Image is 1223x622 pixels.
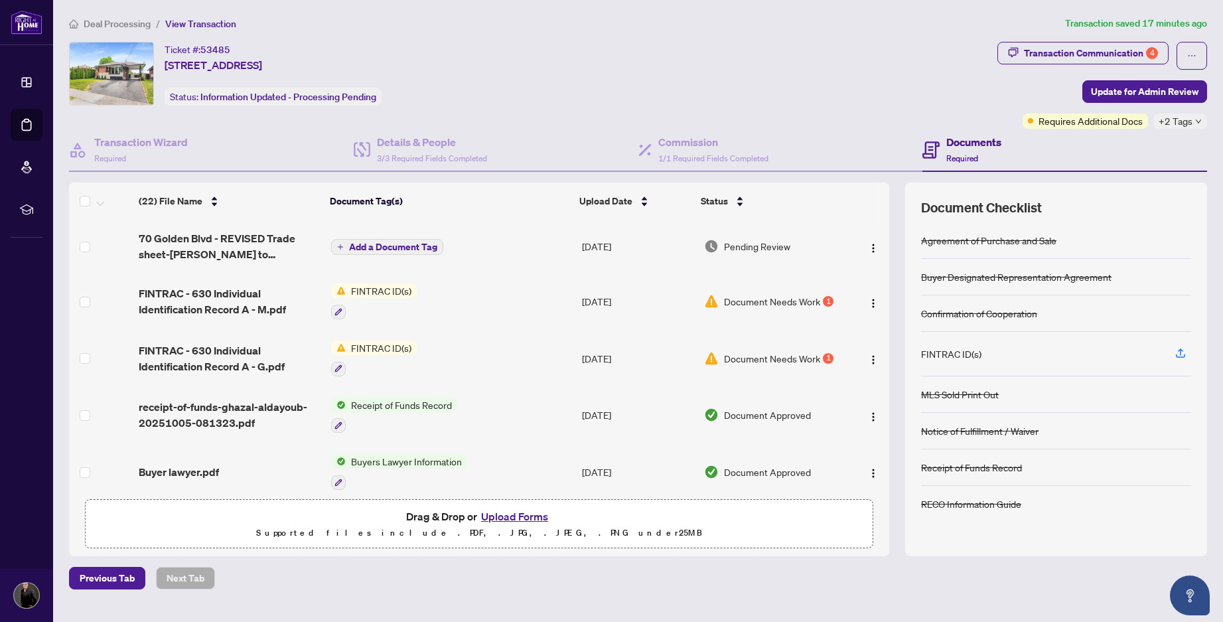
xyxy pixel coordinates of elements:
[724,465,811,479] span: Document Approved
[377,153,487,163] span: 3/3 Required Fields Completed
[349,242,437,252] span: Add a Document Tag
[139,399,320,431] span: receipt-of-funds-ghazal-aldayoub-20251005-081323.pdf
[863,291,884,312] button: Logo
[868,243,879,254] img: Logo
[331,283,417,319] button: Status IconFINTRAC ID(s)
[658,153,768,163] span: 1/1 Required Fields Completed
[574,183,695,220] th: Upload Date
[69,19,78,29] span: home
[346,341,417,355] span: FINTRAC ID(s)
[1170,576,1210,615] button: Open asap
[86,500,873,549] span: Drag & Drop orUpload FormsSupported files include .PDF, .JPG, .JPEG, .PNG under25MB
[139,464,219,480] span: Buyer lawyer.pdf
[704,294,719,309] img: Document Status
[868,354,879,365] img: Logo
[406,508,552,525] span: Drag & Drop or
[346,398,457,412] span: Receipt of Funds Record
[165,42,230,57] div: Ticket #:
[921,270,1112,284] div: Buyer Designated Representation Agreement
[1159,114,1192,129] span: +2 Tags
[724,294,820,309] span: Document Needs Work
[331,341,417,376] button: Status IconFINTRAC ID(s)
[921,460,1022,475] div: Receipt of Funds Record
[80,568,135,589] span: Previous Tab
[921,424,1039,438] div: Notice of Fulfillment / Waiver
[94,525,865,541] p: Supported files include .PDF, .JPG, .JPEG, .PNG under 25 MB
[577,330,699,387] td: [DATE]
[579,194,632,208] span: Upload Date
[377,134,487,150] h4: Details & People
[863,236,884,257] button: Logo
[921,497,1021,511] div: RECO Information Guide
[346,283,417,298] span: FINTRAC ID(s)
[921,233,1056,248] div: Agreement of Purchase and Sale
[1195,118,1202,125] span: down
[1065,16,1207,31] article: Transaction saved 17 minutes ago
[704,239,719,254] img: Document Status
[139,230,320,262] span: 70 Golden Blvd - REVISED Trade sheet-[PERSON_NAME] to review.pdf
[577,443,699,501] td: [DATE]
[946,134,1001,150] h4: Documents
[11,10,42,35] img: logo
[331,341,346,355] img: Status Icon
[921,306,1037,321] div: Confirmation of Cooperation
[724,239,790,254] span: Pending Review
[331,454,467,490] button: Status IconBuyers Lawyer Information
[14,583,39,608] img: Profile Icon
[863,404,884,426] button: Logo
[331,239,443,255] button: Add a Document Tag
[133,183,324,220] th: (22) File Name
[863,461,884,483] button: Logo
[724,408,811,422] span: Document Approved
[701,194,728,208] span: Status
[577,273,699,330] td: [DATE]
[331,398,346,412] img: Status Icon
[704,465,719,479] img: Document Status
[921,198,1042,217] span: Document Checklist
[346,454,467,469] span: Buyers Lawyer Information
[997,42,1169,64] button: Transaction Communication4
[139,194,202,208] span: (22) File Name
[868,298,879,309] img: Logo
[165,18,236,30] span: View Transaction
[69,567,145,589] button: Previous Tab
[704,408,719,422] img: Document Status
[165,88,382,106] div: Status:
[94,134,188,150] h4: Transaction Wizard
[577,387,699,444] td: [DATE]
[577,220,699,273] td: [DATE]
[139,343,320,374] span: FINTRAC - 630 Individual Identification Record A - G.pdf
[331,398,457,433] button: Status IconReceipt of Funds Record
[139,285,320,317] span: FINTRAC - 630 Individual Identification Record A - M.pdf
[946,153,978,163] span: Required
[868,468,879,479] img: Logo
[156,16,160,31] li: /
[1187,51,1196,60] span: ellipsis
[1039,114,1143,128] span: Requires Additional Docs
[724,351,820,366] span: Document Needs Work
[477,508,552,525] button: Upload Forms
[94,153,126,163] span: Required
[823,353,833,364] div: 1
[84,18,151,30] span: Deal Processing
[1024,42,1158,64] div: Transaction Communication
[868,412,879,422] img: Logo
[695,183,843,220] th: Status
[200,91,376,103] span: Information Updated - Processing Pending
[921,347,981,361] div: FINTRAC ID(s)
[331,283,346,298] img: Status Icon
[165,57,262,73] span: [STREET_ADDRESS]
[156,567,215,589] button: Next Tab
[1082,80,1207,103] button: Update for Admin Review
[823,296,833,307] div: 1
[331,454,346,469] img: Status Icon
[921,387,999,402] div: MLS Sold Print Out
[324,183,574,220] th: Document Tag(s)
[704,351,719,366] img: Document Status
[1091,81,1198,102] span: Update for Admin Review
[337,244,344,250] span: plus
[200,44,230,56] span: 53485
[658,134,768,150] h4: Commission
[331,238,443,256] button: Add a Document Tag
[1146,47,1158,59] div: 4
